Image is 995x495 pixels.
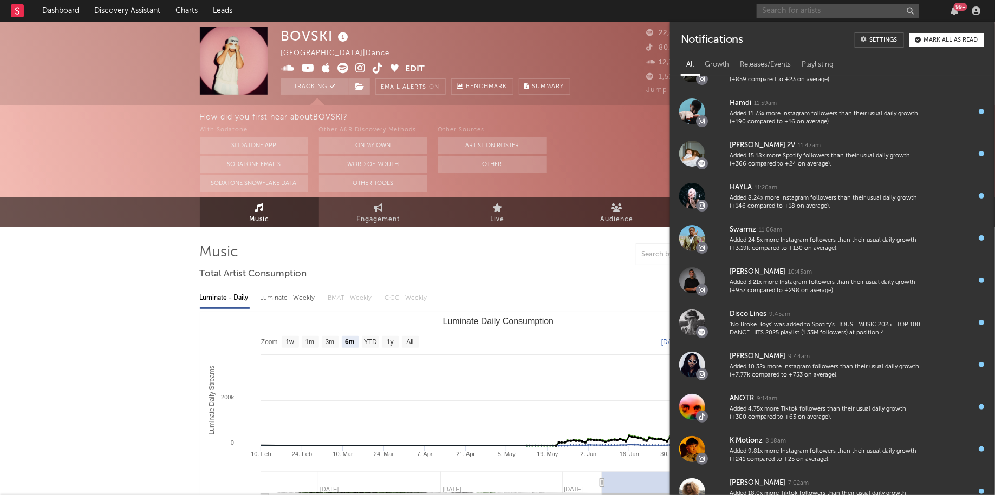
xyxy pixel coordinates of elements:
[759,226,782,234] div: 11:06am
[730,266,785,279] div: [PERSON_NAME]
[319,175,427,192] button: Other Tools
[909,33,984,47] button: Mark all as read
[730,223,756,236] div: Swarmz
[285,339,294,346] text: 1w
[417,451,432,457] text: 7. Apr
[438,156,547,173] button: Other
[319,124,427,137] div: Other A&R Discovery Methods
[375,78,446,95] button: Email AlertsOn
[730,321,920,338] div: 'No Broke Boys' was added to Spotify's HOUSE MUSIC 2025 | TOP 100 DANCE HITS 2025 playlist (1.33M...
[374,451,394,457] text: 24. Mar
[757,395,777,403] div: 9:14am
[345,339,354,346] text: 6m
[681,32,743,48] div: Notifications
[730,477,785,490] div: [PERSON_NAME]
[438,124,547,137] div: Other Sources
[491,213,505,226] span: Live
[305,339,314,346] text: 1m
[798,142,821,150] div: 11:47am
[670,217,995,259] a: Swarmz11:06amAdded 24.5x more Instagram followers than their usual daily growth (+3.19k compared ...
[600,213,633,226] span: Audience
[730,236,920,253] div: Added 24.5x more Instagram followers than their usual daily growth (+3.19k compared to +130 on av...
[325,339,334,346] text: 3m
[200,268,307,281] span: Total Artist Consumption
[734,56,796,74] div: Releases/Events
[251,451,271,457] text: 10. Feb
[333,451,353,457] text: 10. Mar
[406,339,413,346] text: All
[730,139,795,152] div: [PERSON_NAME] 2V
[261,289,317,307] div: Luminate - Weekly
[200,124,308,137] div: With Sodatone
[699,56,734,74] div: Growth
[670,301,995,344] a: Disco Lines9:45am'No Broke Boys' was added to Spotify's HOUSE MUSIC 2025 | TOP 100 DANCE HITS 202...
[788,353,810,361] div: 9:44am
[537,451,558,457] text: 19. May
[754,100,777,108] div: 11:59am
[230,439,233,446] text: 0
[291,451,311,457] text: 24. Feb
[954,3,967,11] div: 99 +
[281,47,415,60] div: [GEOGRAPHIC_DATA] | Dance
[647,30,683,37] span: 22,631
[261,339,278,346] text: Zoom
[670,428,995,470] a: K Motionz8:18amAdded 9.81x more Instagram followers than their usual daily growth (+241 compared ...
[319,137,427,154] button: On My Own
[443,316,554,326] text: Luminate Daily Consumption
[730,405,920,422] div: Added 4.75x more Tiktok followers than their usual daily growth (+300 compared to +63 on average).
[430,84,440,90] em: On
[249,213,269,226] span: Music
[796,56,839,74] div: Playlisting
[281,78,349,95] button: Tracking
[661,338,682,346] text: [DATE]
[647,44,685,51] span: 80,200
[387,339,394,346] text: 1y
[580,451,596,457] text: 2. Jun
[660,451,680,457] text: 30. Jun
[730,181,752,194] div: HAYLA
[730,279,920,295] div: Added 3.21x more Instagram followers than their usual daily growth (+957 compared to +298 on aver...
[647,87,710,94] span: Jump Score: 93.7
[363,339,376,346] text: YTD
[406,63,425,76] button: Edit
[730,350,785,363] div: [PERSON_NAME]
[869,37,897,43] div: Settings
[200,197,319,227] a: Music
[438,137,547,154] button: Artist on Roster
[855,32,904,48] a: Settings
[924,37,978,43] div: Mark all as read
[670,133,995,175] a: [PERSON_NAME] 2V11:47amAdded 15.18x more Spotify followers than their usual daily growth (+366 co...
[730,434,763,447] div: K Motionz
[730,110,920,127] div: Added 11.73x more Instagram followers than their usual daily growth (+190 compared to +16 on aver...
[647,74,760,81] span: 1,519,104 Monthly Listeners
[670,90,995,133] a: Hamdi11:59amAdded 11.73x more Instagram followers than their usual daily growth (+190 compared to...
[319,197,438,227] a: Engagement
[755,184,777,192] div: 11:20am
[497,451,516,457] text: 5. May
[200,175,308,192] button: Sodatone Snowflake Data
[730,308,766,321] div: Disco Lines
[730,152,920,169] div: Added 15.18x more Spotify followers than their usual daily growth (+366 compared to +24 on average).
[200,137,308,154] button: Sodatone App
[620,451,639,457] text: 16. Jun
[281,27,352,45] div: BOVSKI
[207,366,215,434] text: Luminate Daily Streams
[519,78,570,95] button: Summary
[670,344,995,386] a: [PERSON_NAME]9:44amAdded 10.32x more Instagram followers than their usual daily growth (+7.77k co...
[557,197,677,227] a: Audience
[670,259,995,301] a: [PERSON_NAME]10:43amAdded 3.21x more Instagram followers than their usual daily growth (+957 comp...
[319,156,427,173] button: Word Of Mouth
[757,4,919,18] input: Search for artists
[730,392,754,405] div: ANOTR
[951,6,958,15] button: 99+
[200,156,308,173] button: Sodatone Emails
[730,363,920,380] div: Added 10.32x more Instagram followers than their usual daily growth (+7.77k compared to +753 on a...
[532,84,564,90] span: Summary
[730,447,920,464] div: Added 9.81x more Instagram followers than their usual daily growth (+241 compared to +25 on avera...
[451,78,513,95] a: Benchmark
[357,213,400,226] span: Engagement
[438,197,557,227] a: Live
[670,386,995,428] a: ANOTR9:14amAdded 4.75x more Tiktok followers than their usual daily growth (+300 compared to +63 ...
[730,97,751,110] div: Hamdi
[670,175,995,217] a: HAYLA11:20amAdded 8.24x more Instagram followers than their usual daily growth (+146 compared to ...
